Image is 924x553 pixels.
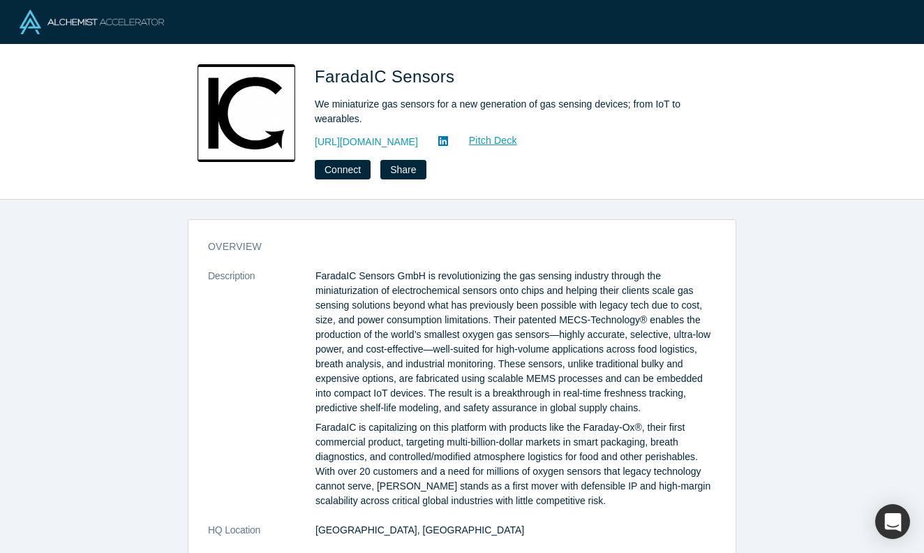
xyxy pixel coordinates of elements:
p: FaradaIC is capitalizing on this platform with products like the Faraday-Ox®, their first commerc... [315,420,716,508]
img: FaradaIC Sensors's Logo [198,64,295,162]
span: FaradaIC Sensors [315,67,459,86]
a: [URL][DOMAIN_NAME] [315,135,418,149]
dt: HQ Location [208,523,315,552]
dd: [GEOGRAPHIC_DATA], [GEOGRAPHIC_DATA] [315,523,716,538]
div: We miniaturize gas sensors for a new generation of gas sensing devices; from IoT to wearables. [315,97,706,126]
a: Pitch Deck [454,133,518,149]
button: Connect [315,160,371,179]
p: FaradaIC Sensors GmbH is revolutionizing the gas sensing industry through the miniaturization of ... [315,269,716,415]
h3: overview [208,239,696,254]
img: Alchemist Logo [20,10,164,34]
button: Share [380,160,426,179]
dt: Description [208,269,315,523]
